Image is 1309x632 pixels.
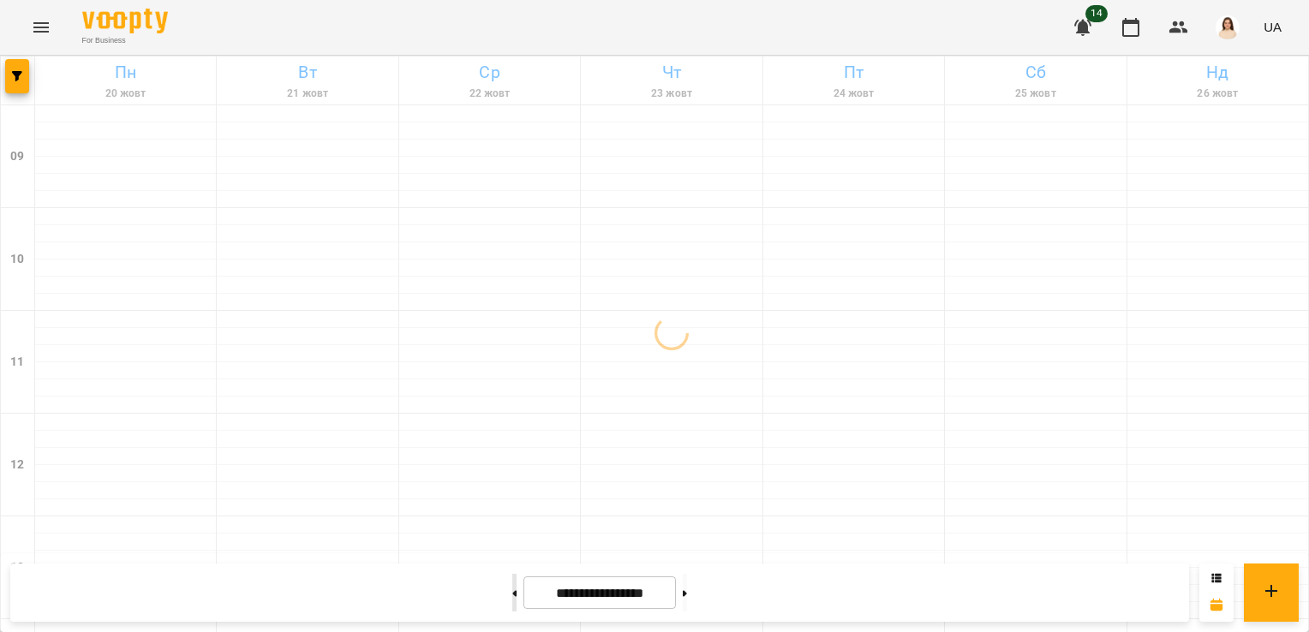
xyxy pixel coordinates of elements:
[38,86,213,102] h6: 20 жовт
[10,250,24,269] h6: 10
[947,86,1123,102] h6: 25 жовт
[219,86,395,102] h6: 21 жовт
[21,7,62,48] button: Menu
[10,147,24,166] h6: 09
[219,59,395,86] h6: Вт
[402,59,577,86] h6: Ср
[1085,5,1108,22] span: 14
[1264,18,1282,36] span: UA
[1257,11,1288,43] button: UA
[10,353,24,372] h6: 11
[766,86,941,102] h6: 24 жовт
[38,59,213,86] h6: Пн
[402,86,577,102] h6: 22 жовт
[947,59,1123,86] h6: Сб
[766,59,941,86] h6: Пт
[82,35,168,46] span: For Business
[10,456,24,474] h6: 12
[1216,15,1240,39] img: 76124efe13172d74632d2d2d3678e7ed.png
[1130,86,1306,102] h6: 26 жовт
[1130,59,1306,86] h6: Нд
[583,86,759,102] h6: 23 жовт
[583,59,759,86] h6: Чт
[82,9,168,33] img: Voopty Logo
